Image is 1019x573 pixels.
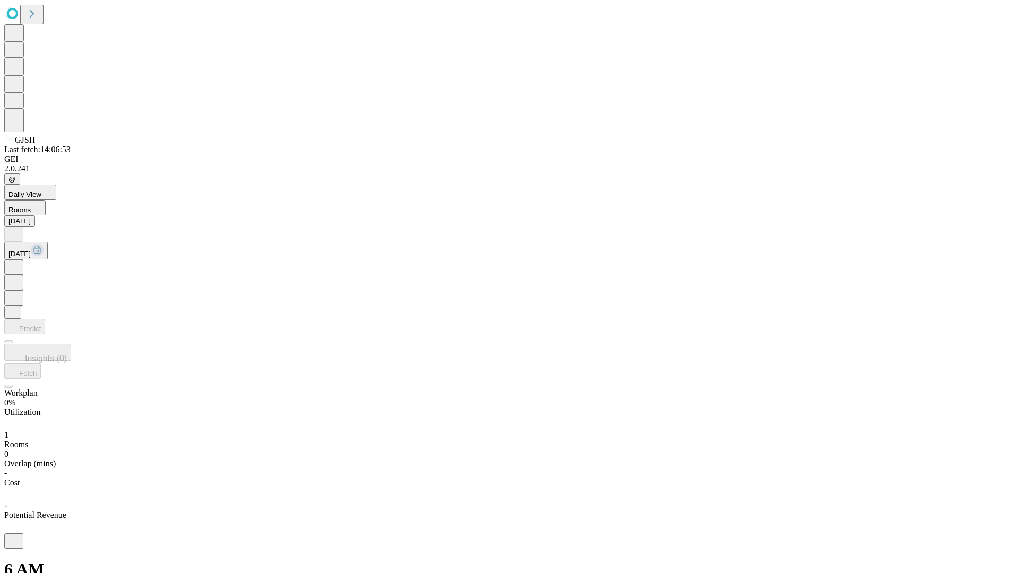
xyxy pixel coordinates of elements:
span: - [4,501,7,510]
button: Predict [4,319,45,334]
button: Insights (0) [4,344,71,361]
span: Cost [4,478,20,487]
div: GEI [4,154,1015,164]
span: GJSH [15,135,35,144]
div: 2.0.241 [4,164,1015,173]
span: Rooms [4,440,28,449]
span: Insights (0) [25,354,67,363]
span: Last fetch: 14:06:53 [4,145,71,154]
span: Workplan [4,388,38,397]
span: - [4,468,7,477]
button: Rooms [4,200,46,215]
button: [DATE] [4,215,35,227]
span: 0% [4,398,15,407]
span: [DATE] [8,250,31,258]
span: Utilization [4,407,40,416]
span: 1 [4,430,8,439]
button: Daily View [4,185,56,200]
span: Rooms [8,206,31,214]
span: Daily View [8,190,41,198]
span: Overlap (mins) [4,459,56,468]
span: @ [8,175,16,183]
button: Fetch [4,363,41,379]
button: @ [4,173,20,185]
span: 0 [4,449,8,458]
button: [DATE] [4,242,48,259]
span: Potential Revenue [4,510,66,519]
